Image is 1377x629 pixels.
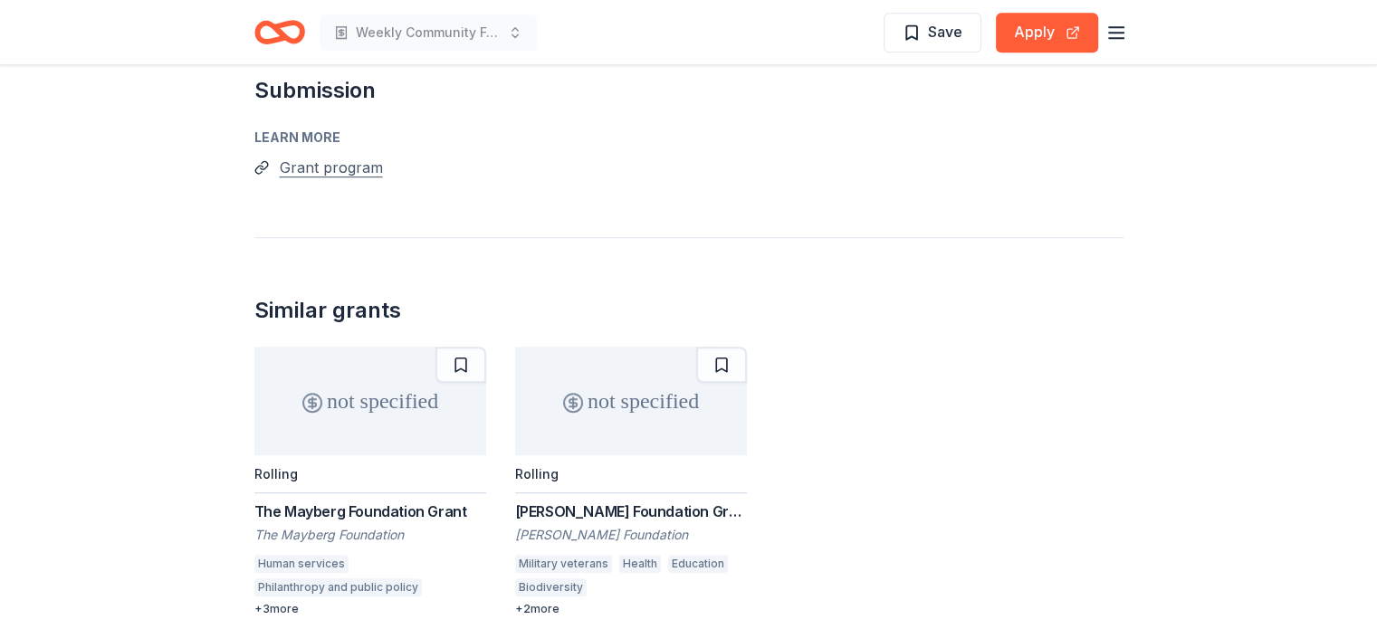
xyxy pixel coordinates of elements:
[356,22,501,43] span: Weekly Community Feeding
[515,555,612,573] div: Military veterans
[254,500,486,522] div: The Mayberg Foundation Grant
[884,13,981,52] button: Save
[280,156,383,179] button: Grant program
[254,555,349,573] div: Human services
[254,347,486,455] div: not specified
[254,127,1124,148] div: Learn more
[254,347,486,616] a: not specifiedRollingThe Mayberg Foundation GrantThe Mayberg FoundationHuman servicesPhilanthropy ...
[515,347,747,616] a: not specifiedRolling[PERSON_NAME] Foundation Grant[PERSON_NAME] FoundationMilitary veteransHealth...
[515,500,747,522] div: [PERSON_NAME] Foundation Grant
[254,602,486,616] div: + 3 more
[254,578,422,596] div: Philanthropy and public policy
[254,11,305,53] a: Home
[320,14,537,51] button: Weekly Community Feeding
[254,296,401,325] div: Similar grants
[515,602,747,616] div: + 2 more
[928,20,962,43] span: Save
[996,13,1098,52] button: Apply
[515,347,747,455] div: not specified
[254,466,298,481] div: Rolling
[668,555,728,573] div: Education
[515,578,587,596] div: Biodiversity
[254,76,1124,105] h2: Submission
[515,466,559,481] div: Rolling
[619,555,661,573] div: Health
[515,526,747,544] div: [PERSON_NAME] Foundation
[254,526,486,544] div: The Mayberg Foundation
